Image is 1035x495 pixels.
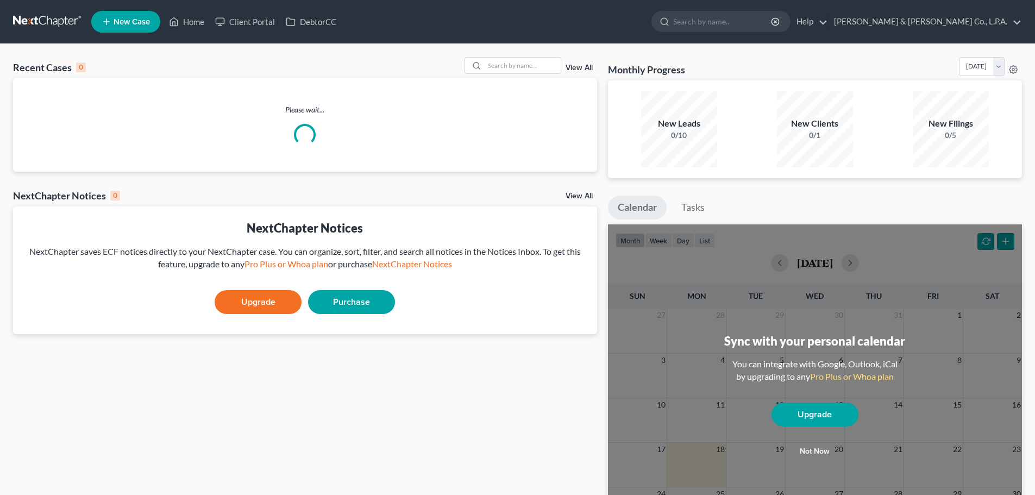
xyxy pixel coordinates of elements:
[791,12,827,32] a: Help
[244,259,328,269] a: Pro Plus or Whoa plan
[110,191,120,200] div: 0
[13,61,86,74] div: Recent Cases
[641,130,717,141] div: 0/10
[672,196,714,220] a: Tasks
[641,117,717,130] div: New Leads
[22,220,588,236] div: NextChapter Notices
[13,104,597,115] p: Please wait...
[13,189,120,202] div: NextChapter Notices
[728,358,902,383] div: You can integrate with Google, Outlook, iCal by upgrading to any
[22,246,588,271] div: NextChapter saves ECF notices directly to your NextChapter case. You can organize, sort, filter, ...
[566,64,593,72] a: View All
[566,192,593,200] a: View All
[372,259,452,269] a: NextChapter Notices
[76,62,86,72] div: 0
[810,371,894,381] a: Pro Plus or Whoa plan
[114,18,150,26] span: New Case
[829,12,1021,32] a: [PERSON_NAME] & [PERSON_NAME] Co., L.P.A.
[913,117,989,130] div: New Filings
[164,12,210,32] a: Home
[608,196,667,220] a: Calendar
[777,117,853,130] div: New Clients
[724,333,905,349] div: Sync with your personal calendar
[771,403,858,427] a: Upgrade
[308,290,395,314] a: Purchase
[280,12,342,32] a: DebtorCC
[608,63,685,76] h3: Monthly Progress
[771,441,858,462] button: Not now
[777,130,853,141] div: 0/1
[215,290,302,314] a: Upgrade
[485,58,561,73] input: Search by name...
[913,130,989,141] div: 0/5
[210,12,280,32] a: Client Portal
[673,11,773,32] input: Search by name...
